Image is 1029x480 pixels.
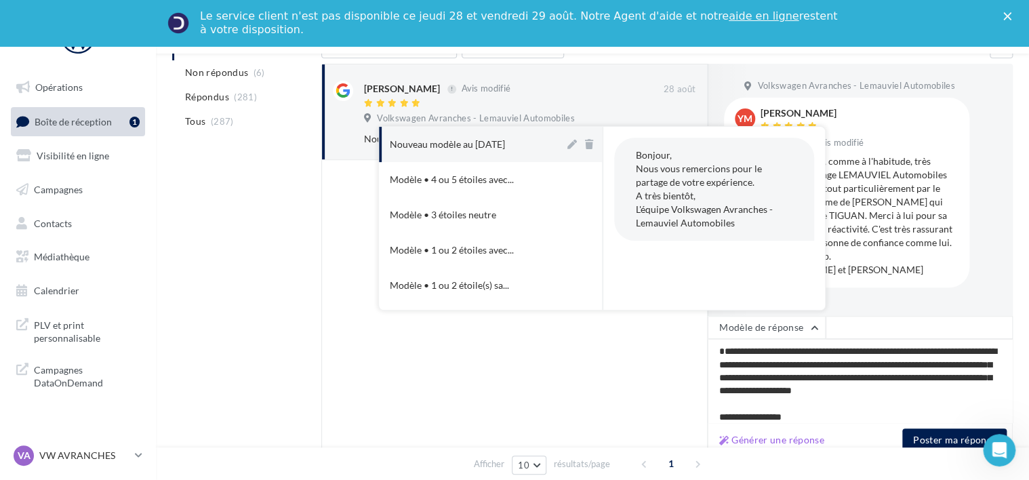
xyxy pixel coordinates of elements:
button: Modèle • 3 étoiles neutre [379,197,565,233]
span: Modèle • 1 ou 2 étoiles avec... [390,243,514,257]
div: Nous avons été, comme à l'habitude, très satisfait du garage LEMAUVIEL Automobiles d'Avranches et... [761,155,959,277]
span: Avis modifié [814,137,864,148]
button: Modèle de réponse [708,316,826,339]
div: [PERSON_NAME] [364,82,440,96]
p: VW AVRANCHES [39,449,129,462]
span: Non répondus [185,66,248,79]
span: Afficher [474,458,504,471]
div: Nous avons été, comme à l'habitude, très satisfait du garage LEMAUVIEL Automobiles d'Avranches et... [364,132,607,146]
span: YM [738,112,752,125]
div: Nouveau modèle au [DATE] [390,138,505,151]
button: Poster ma réponse [902,428,1007,452]
div: Le service client n'est pas disponible ce jeudi 28 et vendredi 29 août. Notre Agent d'aide et not... [200,9,840,37]
a: Calendrier [8,277,148,305]
span: Modèle • 1 ou 2 étoile(s) sa... [390,279,509,292]
a: Boîte de réception1 [8,107,148,136]
a: PLV et print personnalisable [8,311,148,351]
iframe: Intercom live chat [983,434,1015,466]
span: Volkswagen Avranches - Lemauviel Automobiles [757,80,954,92]
div: Modèle • 3 étoiles neutre [390,208,496,222]
span: Campagnes [34,184,83,195]
span: Modèle • 4 ou 5 étoiles avec... [390,173,514,186]
a: Contacts [8,209,148,238]
span: Calendrier [34,285,79,296]
img: Profile image for Service-Client [167,12,189,34]
span: Opérations [35,81,83,93]
button: Générer une réponse [714,432,830,448]
span: Tous [185,115,205,128]
span: 1 [660,453,682,475]
a: Médiathèque [8,243,148,271]
button: Modèle • 1 ou 2 étoile(s) sa... [379,268,565,303]
a: aide en ligne [729,9,799,22]
div: 1 [129,117,140,127]
span: (6) [254,67,265,78]
span: 28 août [664,83,695,96]
span: Répondus [185,90,229,104]
a: Campagnes DataOnDemand [8,355,148,395]
button: Nouveau modèle au [DATE] [379,127,565,162]
button: Modèle • 1 ou 2 étoiles avec... [379,233,565,268]
span: Avis modifié [461,83,510,94]
div: Fermer [1003,12,1017,20]
span: résultats/page [554,458,610,471]
span: Contacts [34,217,72,228]
span: Visibilité en ligne [37,150,109,161]
button: 10 [512,456,546,475]
span: (281) [234,92,257,102]
div: [PERSON_NAME] [761,108,866,118]
a: Campagnes [8,176,148,204]
span: Boîte de réception [35,115,112,127]
span: PLV et print personnalisable [34,316,140,345]
button: Modèle • 4 ou 5 étoiles avec... [379,162,565,197]
span: Campagnes DataOnDemand [34,361,140,390]
a: Visibilité en ligne [8,142,148,170]
span: Volkswagen Avranches - Lemauviel Automobiles [377,113,574,125]
span: Bonjour, Nous vous remercions pour le partage de votre expérience. A très bientôt, L'équipe Volks... [636,149,773,228]
span: VA [18,449,31,462]
span: Médiathèque [34,251,89,262]
a: Opérations [8,73,148,102]
span: (287) [211,116,234,127]
a: VA VW AVRANCHES [11,443,145,468]
span: 10 [518,460,529,471]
